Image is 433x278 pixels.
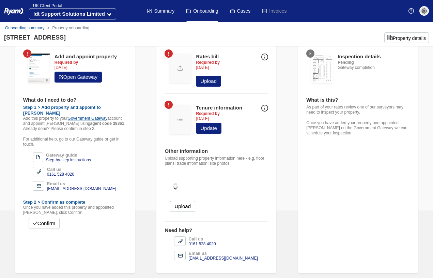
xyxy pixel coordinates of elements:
img: hold-on.gif [165,172,186,201]
div: Step 2 > Confirm as complete [23,200,127,205]
strong: Required by [196,111,219,116]
div: What is this? [306,97,410,103]
strong: agent code 38361 [90,121,124,126]
img: settings [421,8,427,14]
div: Tenure information [196,105,242,111]
a: Government Gateway [68,116,108,121]
div: Rates bill [196,54,221,60]
div: Email us [188,251,258,256]
time: [DATE] [196,65,209,70]
div: Other information [165,148,268,155]
strong: Idt Support Solutions Limited [33,11,105,17]
button: Upload [170,201,195,212]
strong: Required by [55,60,78,65]
img: Help [408,8,414,14]
time: [DATE] [196,116,209,121]
img: Update [169,105,191,134]
p: Add this property to your account and appoint [PERSON_NAME] using . Already done? Please confirm ... [23,116,127,131]
strong: Required by [196,60,219,65]
p: Upload supporting property information here - e.g. floor plans; trade information; site photos [165,156,268,166]
button: Upload [196,76,221,87]
div: Gateway completion [338,54,381,70]
p: Once you have added your property and appointed [PERSON_NAME] on the Government Gateway we can sc... [306,120,410,136]
div: Call us [47,167,74,172]
button: Confirm [29,218,60,229]
span: UK Client Portal [29,3,62,8]
img: Info [261,54,268,60]
img: Update [169,54,191,83]
button: Property details [384,32,429,43]
div: Gateway guide [46,152,91,158]
button: Idt Support Solutions Limited [29,9,116,19]
div: Email us [47,181,116,186]
div: Need help? [165,227,268,234]
a: Update [196,123,221,134]
time: [DATE] [55,65,67,70]
strong: Pending [338,60,354,65]
div: [EMAIL_ADDRESS][DOMAIN_NAME] [47,186,116,191]
p: As part of your rates review one of our surveyors may need to inspect your property. [306,105,410,115]
div: Add and appoint property [55,54,117,60]
div: What do I need to do? [23,97,127,103]
div: 0161 528 4020 [188,242,216,247]
li: Property onboarding [44,25,89,31]
div: Call us [188,236,216,242]
p: For additional help, go to our Gateway guide or get in touch. [23,137,127,147]
p: Once you have added this property and appointed [PERSON_NAME], click Confirm. [23,205,127,215]
div: Step-by-step instructions [46,158,91,163]
img: Info [261,105,268,112]
div: [EMAIL_ADDRESS][DOMAIN_NAME] [188,256,258,261]
a: Open Gateway [55,72,102,83]
div: Inspection details [338,54,381,60]
div: [STREET_ADDRESS] [4,33,66,42]
a: Onboarding summary [5,26,44,30]
div: Step 1 > Add property and appoint to [PERSON_NAME] [23,105,127,116]
div: 0161 528 4020 [47,172,74,177]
